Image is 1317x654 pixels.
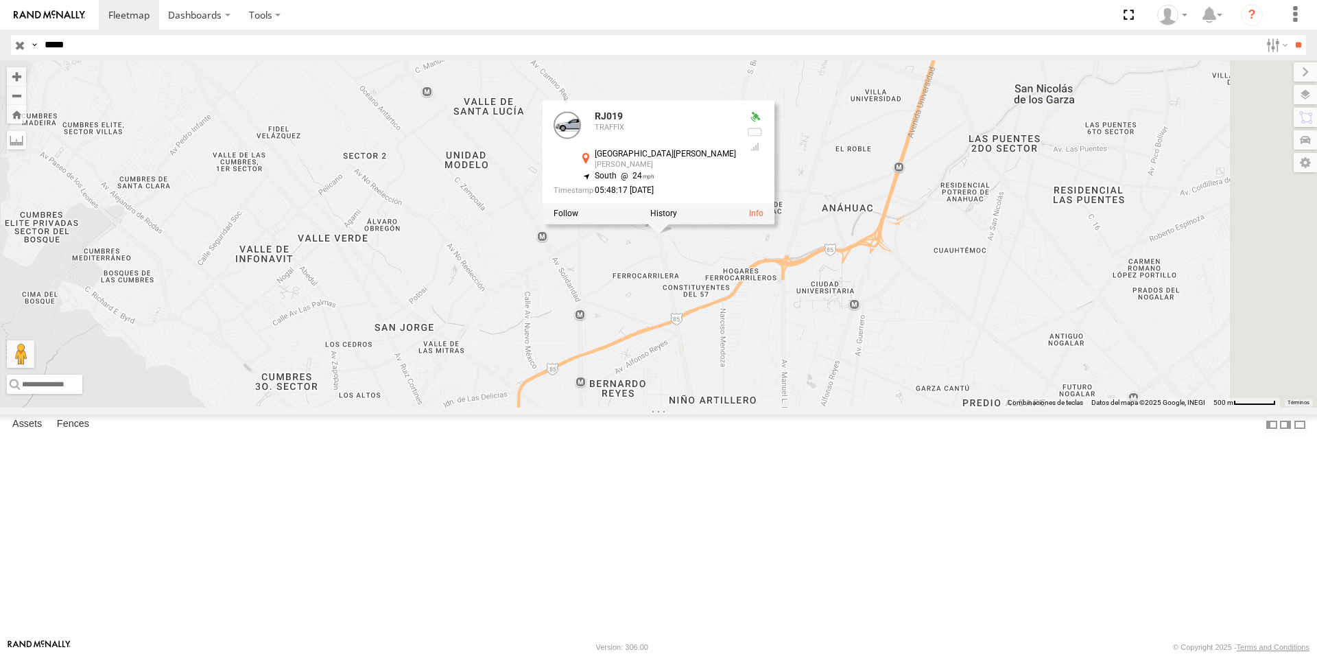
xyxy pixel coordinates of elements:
[5,415,49,434] label: Assets
[1209,398,1280,408] button: Escala del mapa: 500 m por 58 píxeles
[14,10,85,20] img: rand-logo.svg
[7,67,26,86] button: Zoom in
[1152,5,1192,25] div: Jose Anaya
[1091,399,1205,406] span: Datos del mapa ©2025 Google, INEGI
[595,112,736,122] div: RJ019
[595,150,736,159] div: [GEOGRAPHIC_DATA][PERSON_NAME]
[1293,414,1307,434] label: Hide Summary Table
[1279,414,1292,434] label: Dock Summary Table to the Right
[1241,4,1263,26] i: ?
[554,209,578,218] label: Realtime tracking of Asset
[747,141,763,152] div: Last Event GSM Signal Strength
[554,186,736,195] div: Date/time of location update
[1288,399,1309,405] a: Términos (se abre en una nueva pestaña)
[596,643,648,651] div: Version: 306.00
[595,124,736,132] div: TRAFFIX
[7,340,34,368] button: Arrastra al hombrecito al mapa para abrir Street View
[747,126,763,137] div: No battery health information received from this device.
[595,171,617,180] span: South
[1173,643,1309,651] div: © Copyright 2025 -
[7,105,26,124] button: Zoom Home
[747,112,763,123] div: Valid GPS Fix
[50,415,96,434] label: Fences
[7,86,26,105] button: Zoom out
[1294,153,1317,172] label: Map Settings
[749,209,763,218] a: View Asset Details
[595,161,736,169] div: [PERSON_NAME]
[7,130,26,150] label: Measure
[29,35,40,55] label: Search Query
[1008,398,1083,408] button: Combinaciones de teclas
[1265,414,1279,434] label: Dock Summary Table to the Left
[1213,399,1233,406] span: 500 m
[617,171,654,180] span: 24
[8,640,71,654] a: Visit our Website
[1237,643,1309,651] a: Terms and Conditions
[1261,35,1290,55] label: Search Filter Options
[650,209,677,218] label: View Asset History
